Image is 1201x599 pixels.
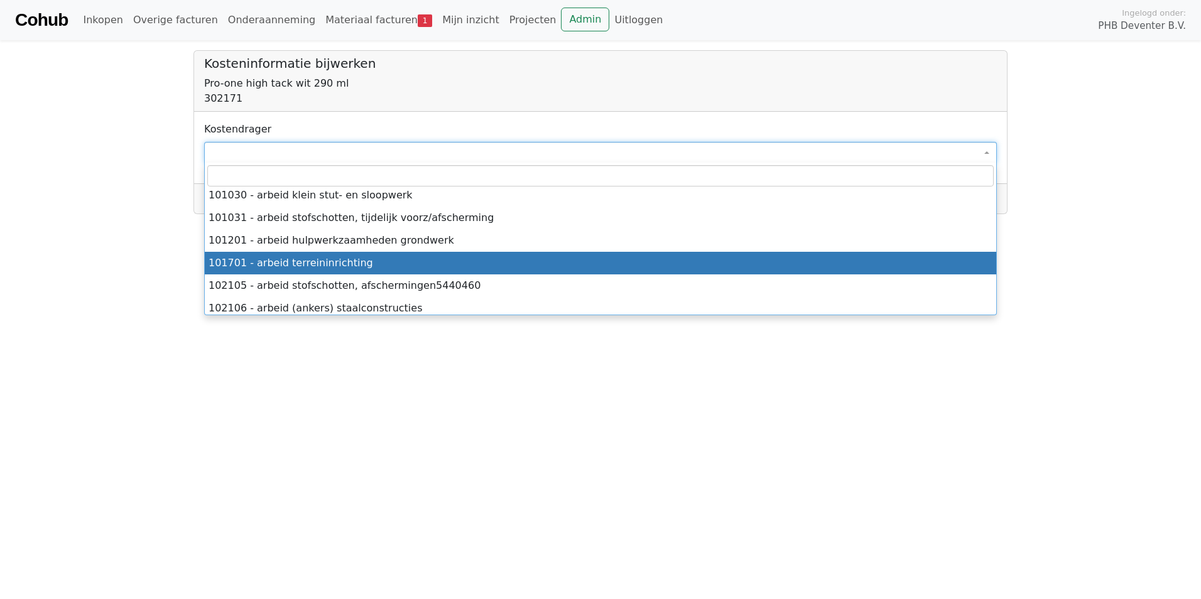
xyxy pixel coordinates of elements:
[205,184,996,207] li: 101030 - arbeid klein stut- en sloopwerk
[15,5,68,35] a: Cohub
[205,297,996,320] li: 102106 - arbeid (ankers) staalconstructies
[204,91,997,106] div: 302171
[223,8,320,33] a: Onderaanneming
[205,207,996,229] li: 101031 - arbeid stofschotten, tijdelijk voorz/afscherming
[561,8,609,31] a: Admin
[204,122,271,137] label: Kostendrager
[418,14,432,27] span: 1
[204,76,997,91] div: Pro-one high tack wit 290 ml
[320,8,437,33] a: Materiaal facturen1
[128,8,223,33] a: Overige facturen
[204,56,997,71] h5: Kosteninformatie bijwerken
[205,274,996,297] li: 102105 - arbeid stofschotten, afschermingen5440460
[205,229,996,252] li: 101201 - arbeid hulpwerkzaamheden grondwerk
[1098,19,1186,33] span: PHB Deventer B.V.
[205,252,996,274] li: 101701 - arbeid terreininrichting
[437,8,504,33] a: Mijn inzicht
[609,8,668,33] a: Uitloggen
[1122,7,1186,19] span: Ingelogd onder:
[78,8,128,33] a: Inkopen
[504,8,562,33] a: Projecten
